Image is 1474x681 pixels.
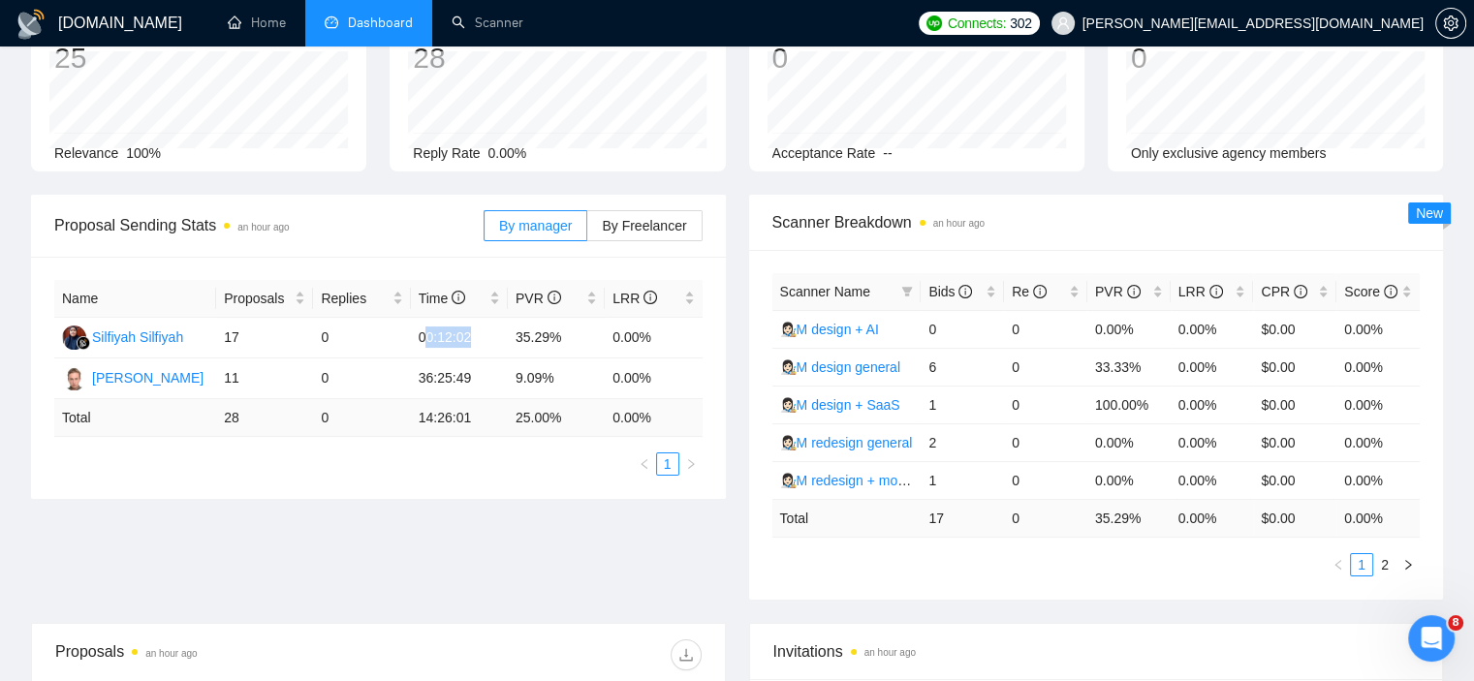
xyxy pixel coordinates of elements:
td: 0 [1004,348,1087,386]
time: an hour ago [237,222,289,232]
span: info-circle [1033,285,1047,298]
td: $0.00 [1253,461,1336,499]
span: Reply Rate [413,145,480,161]
span: dashboard [325,15,338,29]
span: -- [883,145,892,161]
td: 0.00% [1336,423,1420,461]
span: By manager [499,218,572,233]
span: info-circle [1294,285,1307,298]
button: download [671,639,702,670]
td: 0 [313,318,410,358]
td: 0.00% [1336,348,1420,386]
td: Total [54,399,216,437]
span: 8 [1448,615,1463,631]
td: 1 [921,386,1004,423]
td: 0 [921,310,1004,348]
td: 100.00% [1087,386,1171,423]
a: YO[PERSON_NAME] [62,369,204,385]
span: setting [1436,15,1465,31]
span: left [1333,559,1344,571]
td: 0.00% [1171,461,1254,499]
td: Total [772,499,922,537]
td: 0.00% [1336,461,1420,499]
span: Proposals [224,288,291,309]
img: upwork-logo.png [926,15,942,31]
li: Previous Page [633,452,656,476]
a: searchScanner [452,15,523,31]
time: an hour ago [864,647,916,658]
span: user [1056,16,1070,30]
td: $0.00 [1253,423,1336,461]
td: 28 [216,399,313,437]
div: [PERSON_NAME] [92,367,204,388]
span: LRR [612,291,657,306]
span: right [1402,559,1414,571]
button: left [1327,553,1350,576]
td: $0.00 [1253,386,1336,423]
a: 1 [657,453,678,475]
span: Scanner Breakdown [772,210,1421,234]
th: Name [54,280,216,318]
li: 2 [1373,553,1396,576]
img: gigradar-bm.png [77,336,90,350]
time: an hour ago [933,218,985,229]
td: 33.33% [1087,348,1171,386]
td: 0.00% [605,318,702,358]
td: 0.00% [1336,386,1420,423]
a: homeHome [228,15,286,31]
td: 11 [216,358,313,399]
a: setting [1435,15,1466,31]
span: Time [419,291,465,306]
td: 0.00% [1087,310,1171,348]
td: 35.29 % [1087,499,1171,537]
img: SS [62,325,86,350]
td: 0 [1004,499,1087,537]
span: 0.00% [488,145,527,161]
th: Proposals [216,280,313,318]
td: 25.00 % [508,399,605,437]
td: 14:26:01 [411,399,508,437]
li: 1 [1350,553,1373,576]
span: info-circle [1384,285,1397,298]
span: LRR [1178,284,1223,299]
td: 2 [921,423,1004,461]
span: Re [1012,284,1047,299]
a: 👩🏻‍🎨M redesign general [780,435,913,450]
img: logo [16,9,47,40]
span: PVR [516,291,561,306]
td: 17 [216,318,313,358]
span: Dashboard [348,15,413,31]
span: Connects: [948,13,1006,34]
a: 👩🏻‍🎨M redesign + mobile app/software/platforam [780,473,1061,488]
span: Score [1344,284,1396,299]
time: an hour ago [145,648,197,659]
span: filter [897,277,917,306]
span: filter [901,286,913,297]
td: 0.00% [1171,310,1254,348]
span: info-circle [548,291,561,304]
span: Proposal Sending Stats [54,213,484,237]
span: info-circle [1209,285,1223,298]
td: 0.00% [1171,386,1254,423]
a: 👩🏻‍🎨M design general [780,359,900,375]
li: Previous Page [1327,553,1350,576]
button: right [679,452,703,476]
span: info-circle [958,285,972,298]
li: Next Page [679,452,703,476]
td: 36:25:49 [411,358,508,399]
button: setting [1435,8,1466,39]
iframe: Intercom live chat [1408,615,1455,662]
div: Silfiyah Silfiyah [92,326,183,348]
span: Acceptance Rate [772,145,876,161]
span: PVR [1095,284,1141,299]
span: Relevance [54,145,118,161]
td: 9.09% [508,358,605,399]
td: 0 [313,358,410,399]
td: 0.00% [605,358,702,399]
span: info-circle [643,291,657,304]
td: 0.00% [1087,423,1171,461]
td: 0.00% [1171,348,1254,386]
td: 35.29% [508,318,605,358]
td: 0.00 % [605,399,702,437]
td: 0 [1004,461,1087,499]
